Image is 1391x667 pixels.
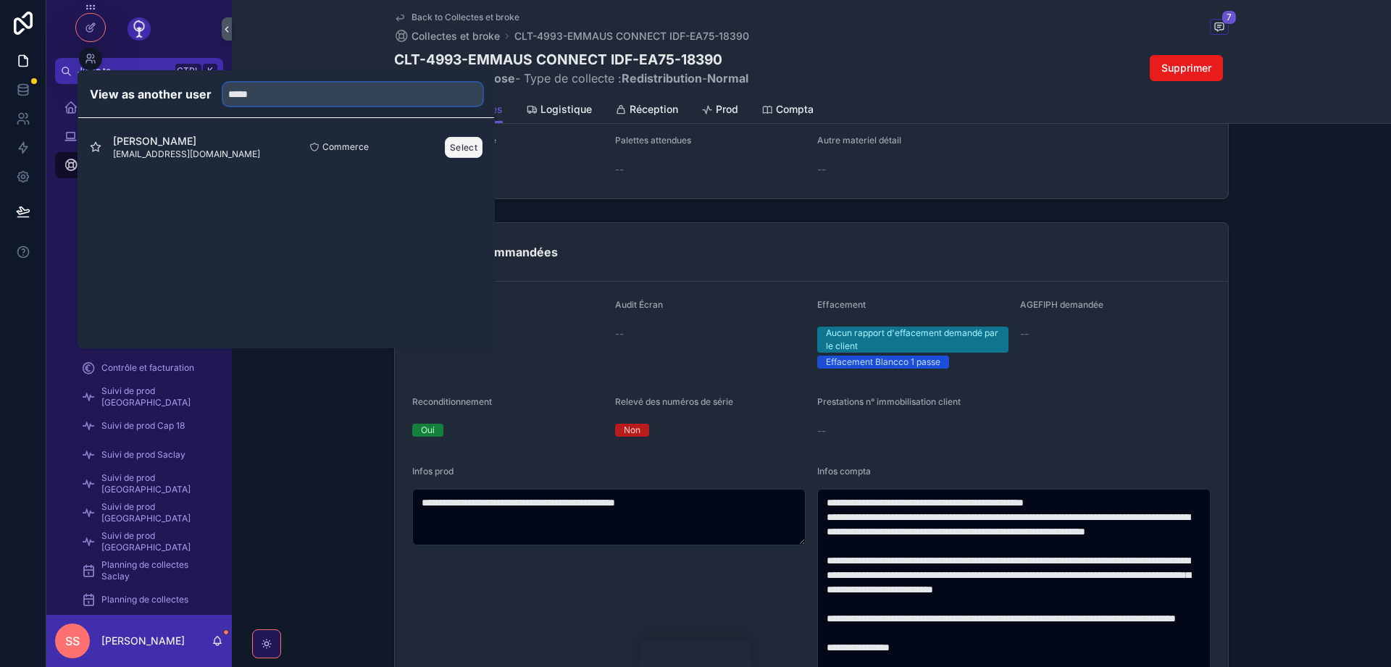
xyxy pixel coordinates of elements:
a: Réception [615,96,678,125]
span: Palettes attendues [615,135,691,146]
a: Disques durs broyes [72,326,223,352]
span: Commerce [322,141,369,153]
span: Planning de collectes [101,594,188,605]
span: [PERSON_NAME] [113,134,260,148]
span: Prod [716,102,738,117]
a: Audits et stock [55,123,223,149]
button: 7 [1210,19,1229,37]
span: AGEFIPH demandée [1020,299,1103,310]
div: scrollable content [46,84,232,615]
a: Back to Collectes et broke [394,12,519,23]
a: Planning de collectes [72,587,223,613]
span: Suivi de prod [GEOGRAPHIC_DATA] [101,501,209,524]
p: [PERSON_NAME] [101,634,185,648]
span: Réception [630,102,678,117]
span: Infos compta [817,466,871,477]
span: Collectes et broke [412,29,500,43]
div: Non [624,424,640,437]
img: App logo [128,17,151,41]
span: Supprimer [1161,61,1211,75]
span: Jump to... [78,65,170,77]
a: Suivi de prod Saclay [72,442,223,468]
span: -- [615,327,624,341]
span: Suivi de prod [GEOGRAPHIC_DATA] [101,530,209,553]
strong: Normal [707,71,748,85]
a: Compta [761,96,814,125]
span: -- [1020,327,1029,341]
a: Suivi de prod Cap 18 [72,413,223,439]
button: Supprimer [1150,55,1223,81]
span: K [204,65,216,77]
span: SS [65,632,80,650]
span: Ctrl [175,64,201,78]
div: Oui [421,424,435,437]
span: -- [817,424,826,438]
span: 7 [1221,10,1237,25]
span: Back to Collectes et broke [412,12,519,23]
h1: CLT-4993-EMMAUS CONNECT IDF-EA75-18390 [394,49,748,70]
h2: View as another user [90,85,212,103]
button: Select [445,137,483,158]
span: Suivi de prod [GEOGRAPHIC_DATA] [101,385,209,408]
span: Effacement [817,299,866,310]
a: Suivi hebdo [72,210,223,236]
a: Collectes à planifier [72,268,223,294]
span: Relevé des numéros de série [615,396,733,407]
span: Planning de collectes Saclay [101,559,209,582]
a: Toutes les collectes [72,181,223,207]
a: Contrôle et facturation [72,355,223,381]
span: Autre materiel détail [817,135,901,146]
span: Suivi de prod [GEOGRAPHIC_DATA] [101,472,209,495]
a: Prod [701,96,738,125]
a: Suivi de prod [GEOGRAPHIC_DATA] [72,471,223,497]
span: Compta [776,102,814,117]
a: Accueil [55,94,223,120]
a: Logistique [526,96,592,125]
span: Reconditionnement [412,396,492,407]
a: Suivi de prod [GEOGRAPHIC_DATA] [72,529,223,555]
a: Planning de collectes Saclay [72,558,223,584]
span: Infos prod [412,466,454,477]
a: Suivi de prod [GEOGRAPHIC_DATA] [72,500,223,526]
a: Collectes et broke [394,29,500,43]
a: Achats broke [72,239,223,265]
span: - Type de collecte : - [394,70,748,87]
div: Effacement Blancco 1 passe [826,356,940,369]
span: -- [615,162,624,177]
a: Suivi de prod [GEOGRAPHIC_DATA] [72,384,223,410]
span: Contrôle et facturation [101,362,194,374]
span: Prestations n° immobilisation client [817,396,961,407]
a: Collectes et broke [55,152,223,178]
span: -- [817,162,826,177]
span: Logistique [540,102,592,117]
a: Calendrier logistique [72,297,223,323]
span: Audit Écran [615,299,663,310]
span: [EMAIL_ADDRESS][DOMAIN_NAME] [113,148,260,160]
a: CLT-4993-EMMAUS CONNECT IDF-EA75-18390 [514,29,749,43]
strong: Redistribution [622,71,702,85]
span: Suivi de prod Cap 18 [101,420,185,432]
div: Aucun rapport d'effacement demandé par le client [826,327,1000,353]
button: Jump to...CtrlK [55,58,223,84]
span: Suivi de prod Saclay [101,449,185,461]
